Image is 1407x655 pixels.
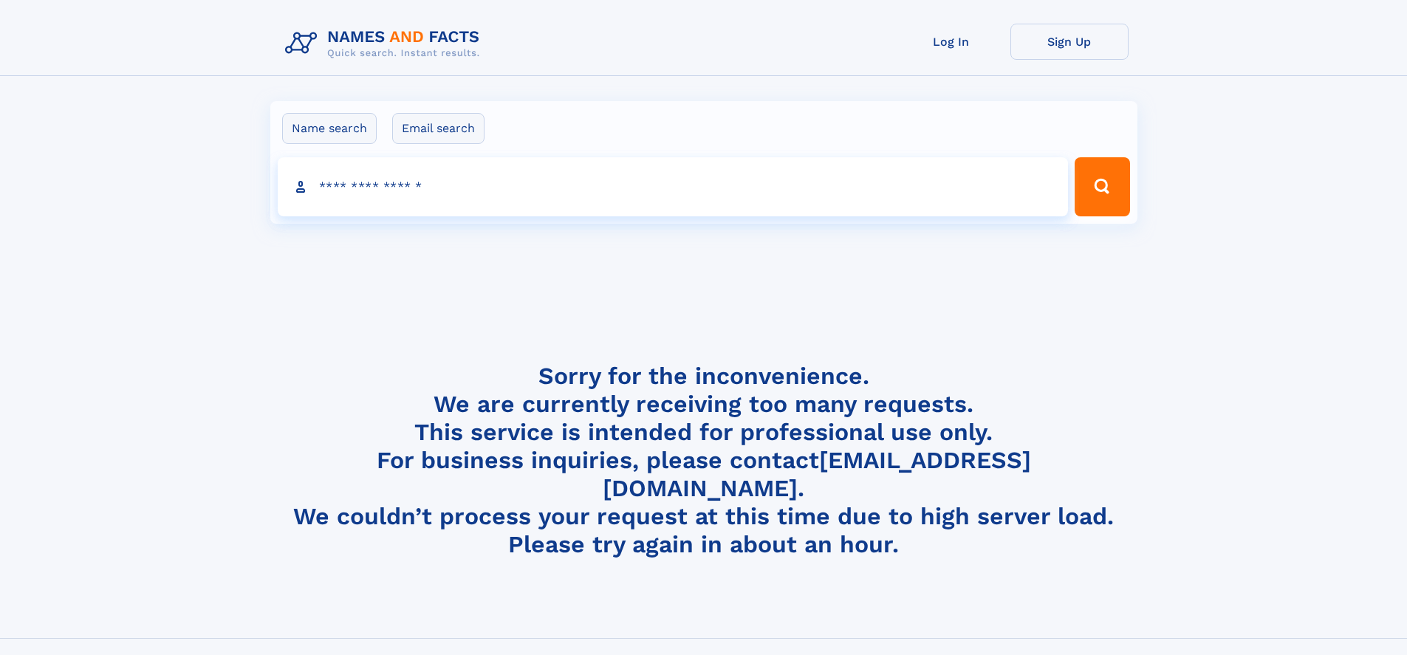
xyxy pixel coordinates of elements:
[278,157,1069,216] input: search input
[279,24,492,64] img: Logo Names and Facts
[892,24,1010,60] a: Log In
[282,113,377,144] label: Name search
[603,446,1031,502] a: [EMAIL_ADDRESS][DOMAIN_NAME]
[1010,24,1129,60] a: Sign Up
[1075,157,1129,216] button: Search Button
[392,113,485,144] label: Email search
[279,362,1129,559] h4: Sorry for the inconvenience. We are currently receiving too many requests. This service is intend...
